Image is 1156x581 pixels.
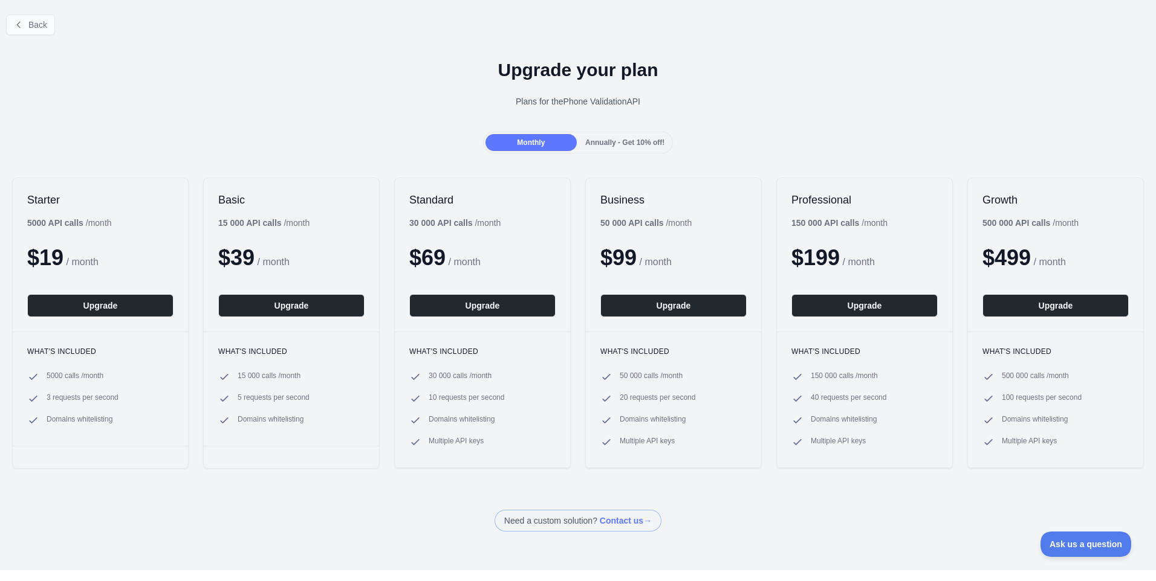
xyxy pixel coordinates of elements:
[600,193,747,207] h2: Business
[600,218,664,228] b: 50 000 API calls
[409,193,556,207] h2: Standard
[1041,531,1132,557] iframe: Toggle Customer Support
[791,217,888,229] div: / month
[600,245,637,270] span: $ 99
[600,217,692,229] div: / month
[791,218,859,228] b: 150 000 API calls
[409,218,473,228] b: 30 000 API calls
[409,217,501,229] div: / month
[791,193,938,207] h2: Professional
[791,245,840,270] span: $ 199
